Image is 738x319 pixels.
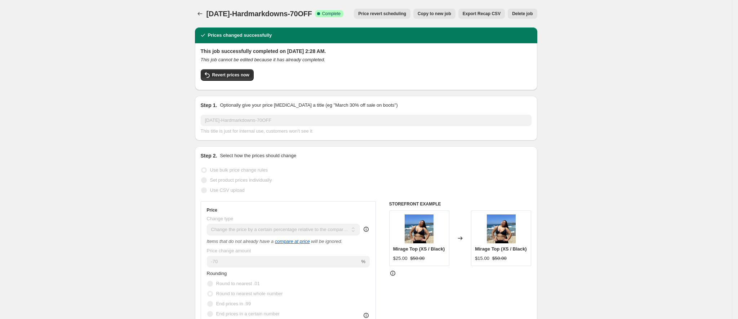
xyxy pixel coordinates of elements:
[208,32,272,39] h2: Prices changed successfully
[475,246,527,252] span: Mirage Top (XS / Black)
[201,128,312,134] span: This title is just for internal use, customers won't see it
[393,255,408,262] div: $25.00
[210,187,245,193] span: Use CSV upload
[463,11,501,17] span: Export Recap CSV
[207,271,227,276] span: Rounding
[201,69,254,81] button: Revert prices now
[210,167,268,173] span: Use bulk price change rules
[201,57,325,62] i: This job cannot be edited because it has already completed.
[201,115,532,126] input: 30% off holiday sale
[389,201,532,207] h6: STOREFRONT EXAMPLE
[207,256,360,267] input: -20
[410,255,425,262] strike: $50.00
[216,301,251,306] span: End prices in .99
[210,177,272,183] span: Set product prices individually
[475,255,489,262] div: $15.00
[418,11,451,17] span: Copy to new job
[195,9,205,19] button: Price change jobs
[487,214,516,243] img: MIRAGE-TOP-BLACK_80x.webp
[201,102,217,109] h2: Step 1.
[220,152,296,159] p: Select how the prices should change
[207,216,234,221] span: Change type
[354,9,410,19] button: Price revert scheduling
[361,259,365,264] span: %
[207,248,251,253] span: Price change amount
[458,9,505,19] button: Export Recap CSV
[207,207,217,213] h3: Price
[216,281,260,286] span: Round to nearest .01
[311,239,342,244] i: will be ignored.
[207,239,274,244] i: Items that do not already have a
[212,72,249,78] span: Revert prices now
[220,102,397,109] p: Optionally give your price [MEDICAL_DATA] a title (eg "March 30% off sale on boots")
[322,11,341,17] span: Complete
[512,11,533,17] span: Delete job
[201,152,217,159] h2: Step 2.
[492,255,507,262] strike: $50.00
[405,214,434,243] img: MIRAGE-TOP-BLACK_80x.webp
[275,239,310,244] button: compare at price
[393,246,445,252] span: Mirage Top (XS / Black)
[363,226,370,233] div: help
[201,48,532,55] h2: This job successfully completed on [DATE] 2:28 AM.
[216,311,280,316] span: End prices in a certain number
[358,11,406,17] span: Price revert scheduling
[413,9,455,19] button: Copy to new job
[508,9,537,19] button: Delete job
[216,291,283,296] span: Round to nearest whole number
[206,10,312,18] span: [DATE]-Hardmarkdowns-70OFF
